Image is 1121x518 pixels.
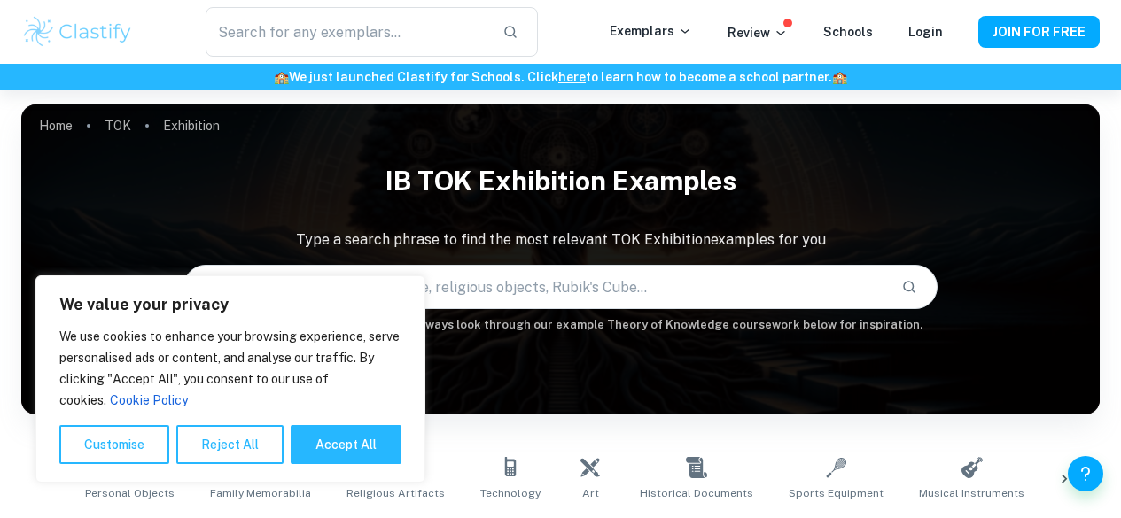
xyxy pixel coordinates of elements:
[610,21,692,41] p: Exemplars
[832,70,847,84] span: 🏫
[908,25,943,39] a: Login
[789,485,884,501] span: Sports Equipment
[823,25,873,39] a: Schools
[21,316,1100,334] h6: Not sure what to search for? You can always look through our example Theory of Knowledge coursewo...
[35,275,425,483] div: We value your privacy
[210,485,311,501] span: Family Memorabilia
[105,113,131,138] a: TOK
[274,70,289,84] span: 🏫
[39,113,73,138] a: Home
[640,485,753,501] span: Historical Documents
[59,326,401,411] p: We use cookies to enhance your browsing experience, serve personalised ads or content, and analys...
[582,485,599,501] span: Art
[21,229,1100,251] p: Type a search phrase to find the most relevant TOK Exhibition examples for you
[59,425,169,464] button: Customise
[480,485,541,501] span: Technology
[978,16,1100,48] button: JOIN FOR FREE
[346,485,445,501] span: Religious Artifacts
[21,14,134,50] img: Clastify logo
[184,262,888,312] input: E.g. present and past knowledge, religious objects, Rubik's Cube...
[291,425,401,464] button: Accept All
[558,70,586,84] a: here
[176,425,284,464] button: Reject All
[163,116,220,135] p: Exhibition
[894,272,924,302] button: Search
[919,485,1024,501] span: Musical Instruments
[85,485,175,501] span: Personal Objects
[1068,456,1103,491] button: Help and Feedback
[21,154,1100,208] h1: IB TOK Exhibition examples
[59,294,401,315] p: We value your privacy
[109,392,189,408] a: Cookie Policy
[728,23,788,43] p: Review
[4,67,1117,87] h6: We just launched Clastify for Schools. Click to learn how to become a school partner.
[206,7,489,57] input: Search for any exemplars...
